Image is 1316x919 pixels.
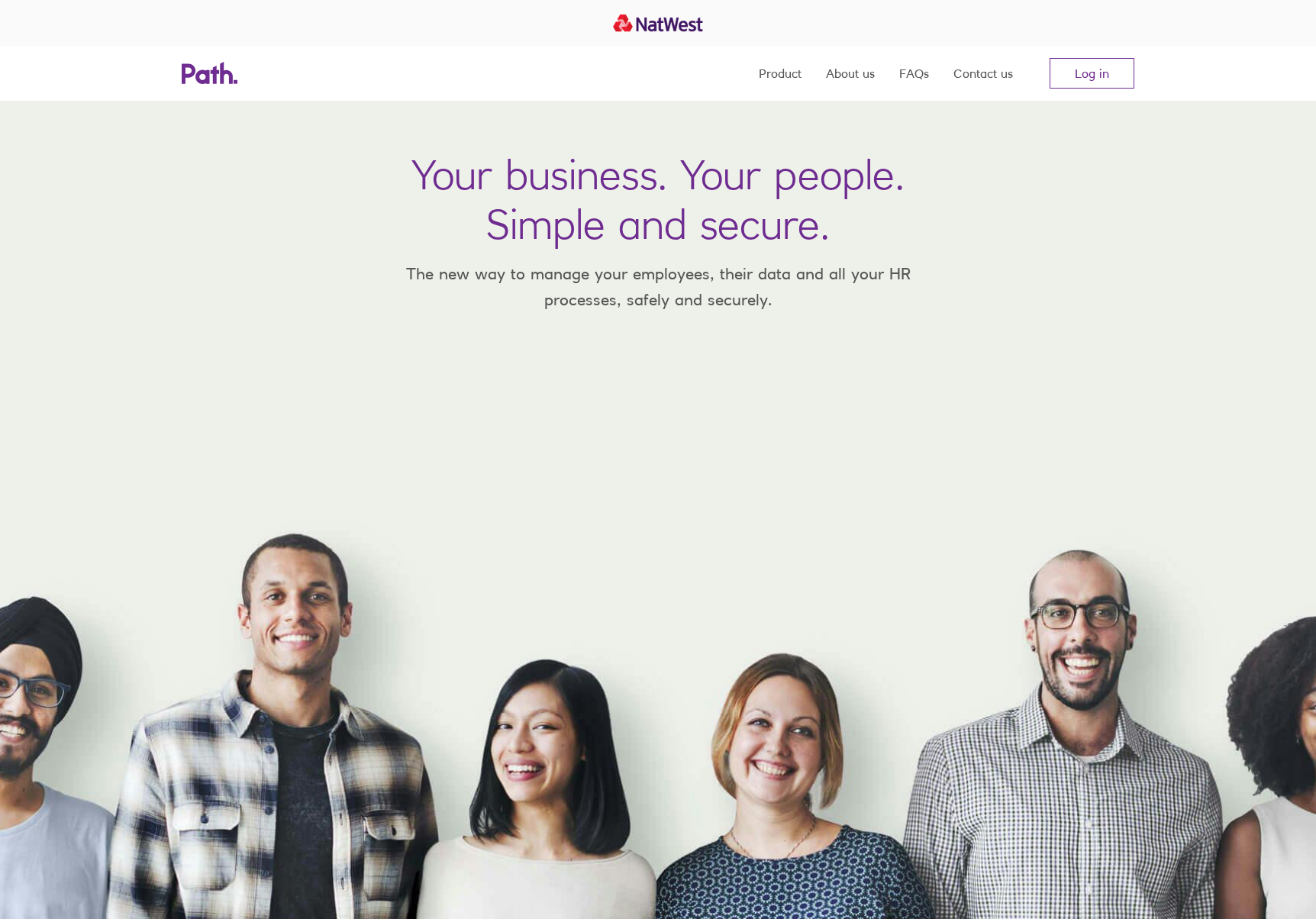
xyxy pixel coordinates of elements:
[899,46,929,101] a: FAQs
[1050,58,1134,89] a: Log in
[759,46,802,101] a: Product
[383,261,933,312] p: The new way to manage your employees, their data and all your HR processes, safely and securely.
[826,46,875,101] a: About us
[411,150,905,249] h1: Your business. Your people. Simple and secure.
[953,46,1013,101] a: Contact us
